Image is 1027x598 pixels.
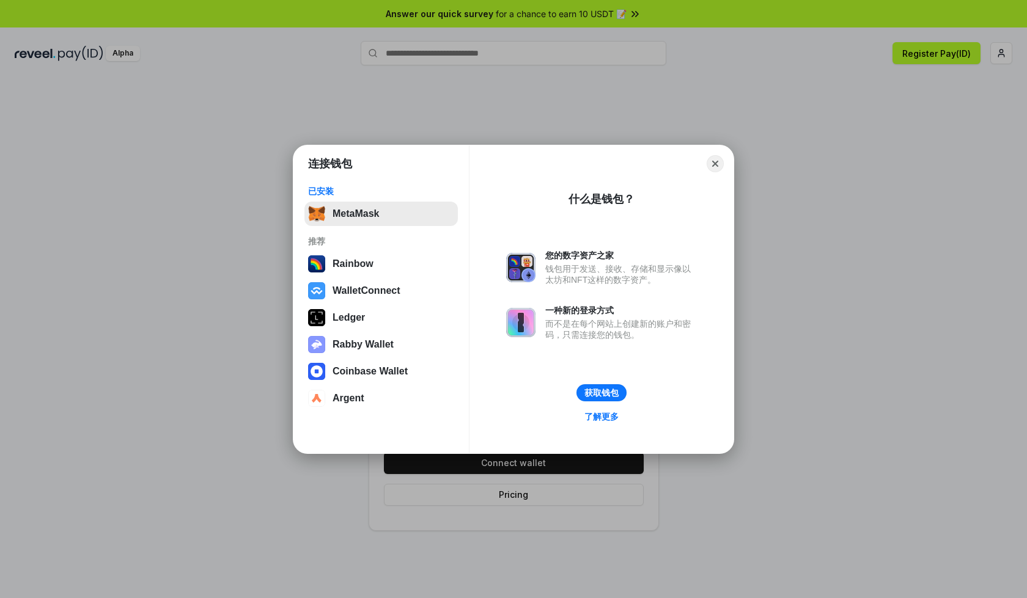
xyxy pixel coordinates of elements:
[308,282,325,299] img: svg+xml,%3Csvg%20width%3D%2228%22%20height%3D%2228%22%20viewBox%3D%220%200%2028%2028%22%20fill%3D...
[304,252,458,276] button: Rainbow
[308,186,454,197] div: 已安装
[545,305,697,316] div: 一种新的登录方式
[308,390,325,407] img: svg+xml,%3Csvg%20width%3D%2228%22%20height%3D%2228%22%20viewBox%3D%220%200%2028%2028%22%20fill%3D...
[569,192,635,206] div: 什么是钱包？
[333,366,408,377] div: Coinbase Wallet
[308,205,325,222] img: svg+xml,%3Csvg%20fill%3D%22none%22%20height%3D%2233%22%20viewBox%3D%220%200%2035%2033%22%20width%...
[304,332,458,357] button: Rabby Wallet
[506,308,536,337] img: svg+xml,%3Csvg%20xmlns%3D%22http%3A%2F%2Fwww.w3.org%2F2000%2Fsvg%22%20fill%3D%22none%22%20viewBox...
[545,263,697,285] div: 钱包用于发送、接收、存储和显示像以太坊和NFT这样的数字资产。
[707,155,724,172] button: Close
[304,305,458,330] button: Ledger
[506,253,536,282] img: svg+xml,%3Csvg%20xmlns%3D%22http%3A%2F%2Fwww.w3.org%2F2000%2Fsvg%22%20fill%3D%22none%22%20viewBox...
[304,279,458,303] button: WalletConnect
[333,339,394,350] div: Rabby Wallet
[333,208,379,219] div: MetaMask
[577,409,626,425] a: 了解更多
[308,236,454,247] div: 推荐
[584,387,619,398] div: 获取钱包
[576,384,627,401] button: 获取钱包
[545,250,697,261] div: 您的数字资产之家
[333,312,365,323] div: Ledger
[333,285,400,296] div: WalletConnect
[308,255,325,272] img: svg+xml,%3Csvg%20width%3D%22120%22%20height%3D%22120%22%20viewBox%3D%220%200%20120%20120%22%20fil...
[308,309,325,326] img: svg+xml,%3Csvg%20xmlns%3D%22http%3A%2F%2Fwww.w3.org%2F2000%2Fsvg%22%20width%3D%2228%22%20height%3...
[304,202,458,226] button: MetaMask
[584,411,619,422] div: 了解更多
[304,386,458,410] button: Argent
[545,318,697,340] div: 而不是在每个网站上创建新的账户和密码，只需连接您的钱包。
[308,363,325,380] img: svg+xml,%3Csvg%20width%3D%2228%22%20height%3D%2228%22%20viewBox%3D%220%200%2028%2028%22%20fill%3D...
[304,359,458,384] button: Coinbase Wallet
[333,393,364,404] div: Argent
[308,156,352,171] h1: 连接钱包
[333,258,374,269] div: Rainbow
[308,336,325,353] img: svg+xml,%3Csvg%20xmlns%3D%22http%3A%2F%2Fwww.w3.org%2F2000%2Fsvg%22%20fill%3D%22none%22%20viewBox...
